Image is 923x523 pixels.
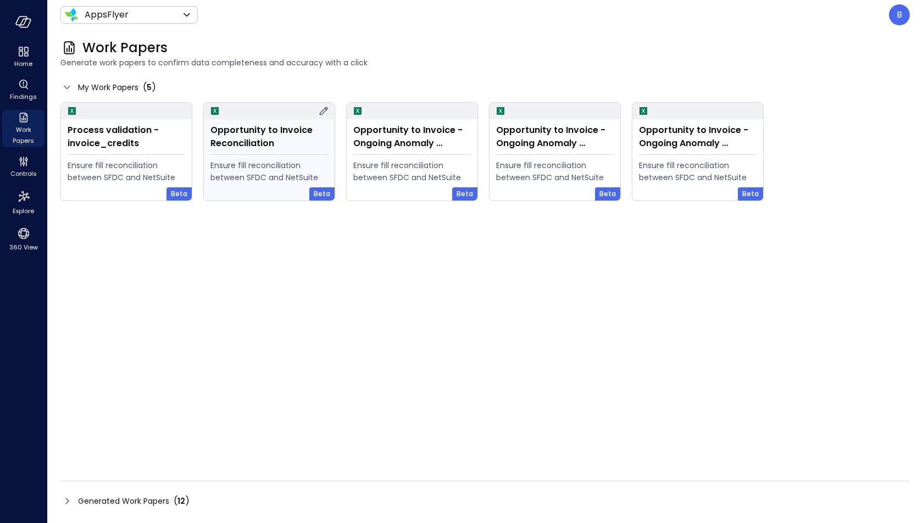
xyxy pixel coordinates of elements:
div: Ensure fill reconciliation between SFDC and NetSuite [496,159,614,183]
div: Home [2,44,45,70]
div: 360 View [2,224,45,254]
p: B [897,8,902,21]
div: Explore [2,187,45,218]
span: Beta [742,188,759,199]
div: Ensure fill reconciliation between SFDC and NetSuite [68,159,185,183]
span: 12 [177,496,185,507]
div: ( ) [143,81,156,94]
span: Controls [10,168,37,179]
p: AppsFlyer [85,8,129,21]
span: Home [14,58,32,69]
span: Beta [314,188,330,199]
span: Beta [457,188,473,199]
span: Work Papers [82,39,168,57]
span: Beta [171,188,187,199]
div: Opportunity to Invoice Reconciliation [210,124,328,150]
span: Generate work papers to confirm data completeness and accuracy with a click [60,57,910,69]
span: Findings [10,91,37,102]
div: Ensure fill reconciliation between SFDC and NetSuite [353,159,471,183]
img: Icon [65,8,78,21]
div: Boaz [889,4,910,25]
div: Ensure fill reconciliation between SFDC and NetSuite [639,159,757,183]
span: Explore [13,205,34,216]
span: Beta [599,188,616,199]
span: Generated Work Papers [78,495,169,507]
div: Findings [2,77,45,103]
div: Opportunity to Invoice - Ongoing Anomaly Detection v1 [496,124,614,150]
div: Ensure fill reconciliation between SFDC and NetSuite [210,159,328,183]
span: 5 [147,82,152,93]
span: 360 View [9,242,38,253]
div: Opportunity to Invoice - Ongoing Anomaly Detection v2 [353,124,471,150]
div: ( ) [174,494,190,508]
div: Work Papers [2,110,45,147]
span: My Work Papers [78,81,138,93]
div: Process validation - invoice_credits [68,124,185,150]
div: Opportunity to Invoice - Ongoing Anomaly Detection [639,124,757,150]
div: Controls [2,154,45,180]
span: Work Papers [7,124,40,146]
